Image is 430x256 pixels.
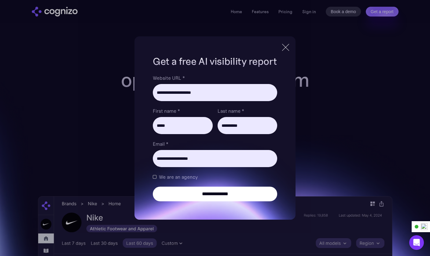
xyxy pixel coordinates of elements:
[159,173,198,181] span: We are an agency
[153,74,277,201] form: Brand Report Form
[153,140,277,148] label: Email *
[153,74,277,82] label: Website URL *
[218,107,277,115] label: Last name *
[153,107,212,115] label: First name *
[409,235,424,250] div: Open Intercom Messenger
[153,55,277,68] h1: Get a free AI visibility report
